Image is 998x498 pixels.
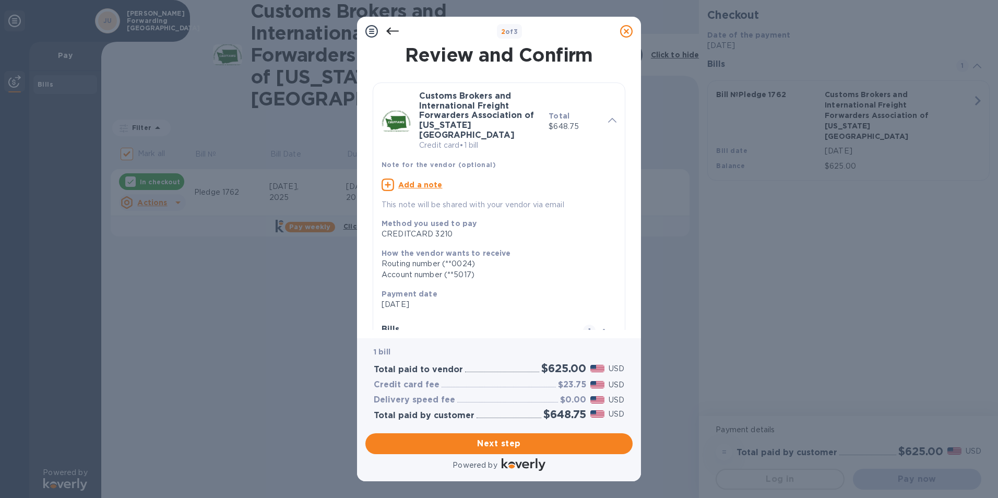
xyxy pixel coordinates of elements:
img: Logo [502,458,545,471]
span: 2 [501,28,505,35]
b: 1 bill [374,348,390,356]
b: Customs Brokers and International Freight Forwarders Association of [US_STATE][GEOGRAPHIC_DATA] [419,91,534,140]
button: Next step [365,433,633,454]
b: Note for the vendor (optional) [382,161,496,169]
b: Total [549,112,569,120]
h3: Bills [382,325,571,335]
div: CREDITCARD 3210 [382,229,608,240]
div: Account number (**5017) [382,269,608,280]
img: USD [590,365,604,372]
p: [DATE] [382,299,608,310]
p: USD [609,395,624,406]
p: USD [609,380,624,390]
u: Add a note [398,181,443,189]
span: Next step [374,437,624,450]
p: USD [609,409,624,420]
b: Method you used to pay [382,219,477,228]
h3: $23.75 [558,380,586,390]
h2: $648.75 [543,408,586,421]
img: USD [590,381,604,388]
h3: Delivery speed fee [374,395,455,405]
h3: Total paid to vendor [374,365,463,375]
b: How the vendor wants to receive [382,249,511,257]
img: USD [590,410,604,418]
b: of 3 [501,28,518,35]
h3: Total paid by customer [374,411,474,421]
img: USD [590,396,604,404]
h3: Credit card fee [374,380,439,390]
div: Routing number (**0024) [382,258,608,269]
p: This note will be shared with your vendor via email [382,199,616,210]
h1: Review and Confirm [371,44,627,66]
p: USD [609,363,624,374]
b: Payment date [382,290,437,298]
span: 1 [583,325,596,337]
p: Credit card • 1 bill [419,140,540,151]
div: Customs Brokers and International Freight Forwarders Association of [US_STATE][GEOGRAPHIC_DATA]Cr... [382,91,616,210]
p: Powered by [453,460,497,471]
p: $648.75 [549,121,600,132]
h3: $0.00 [560,395,586,405]
h2: $625.00 [541,362,586,375]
